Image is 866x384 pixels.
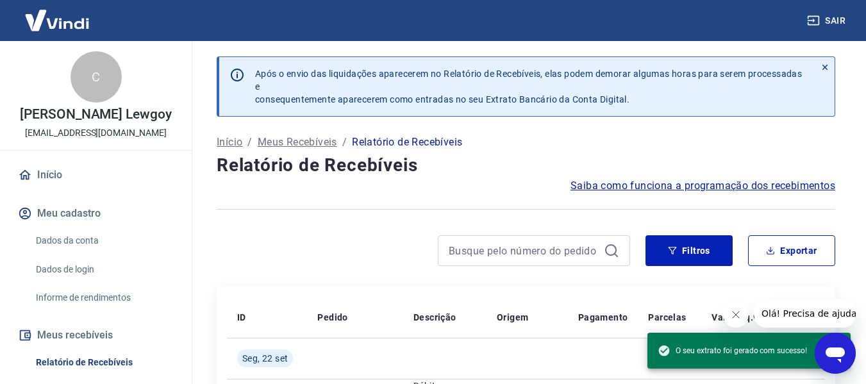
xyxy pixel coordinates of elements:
button: Meu cadastro [15,199,176,228]
button: Sair [804,9,851,33]
p: Valor Líq. [712,311,753,324]
button: Exportar [748,235,835,266]
a: Informe de rendimentos [31,285,176,311]
p: ID [237,311,246,324]
p: [EMAIL_ADDRESS][DOMAIN_NAME] [25,126,167,140]
p: Descrição [413,311,456,324]
p: Pagamento [578,311,628,324]
button: Meus recebíveis [15,321,176,349]
p: Parcelas [648,311,686,324]
iframe: Mensagem da empresa [754,299,856,328]
a: Dados de login [31,256,176,283]
iframe: Botão para abrir a janela de mensagens [815,333,856,374]
p: / [342,135,347,150]
span: O seu extrato foi gerado com sucesso! [658,344,807,357]
p: Após o envio das liquidações aparecerem no Relatório de Recebíveis, elas podem demorar algumas ho... [255,67,805,106]
p: Relatório de Recebíveis [352,135,462,150]
p: [PERSON_NAME] Lewgoy [20,108,172,121]
span: Olá! Precisa de ajuda? [8,9,108,19]
a: Relatório de Recebíveis [31,349,176,376]
a: Início [15,161,176,189]
a: Início [217,135,242,150]
div: C [71,51,122,103]
h4: Relatório de Recebíveis [217,153,835,178]
iframe: Fechar mensagem [723,302,749,328]
input: Busque pelo número do pedido [449,241,599,260]
p: Origem [497,311,528,324]
p: / [247,135,252,150]
span: Seg, 22 set [242,352,288,365]
a: Saiba como funciona a programação dos recebimentos [570,178,835,194]
p: Pedido [317,311,347,324]
a: Dados da conta [31,228,176,254]
img: Vindi [15,1,99,40]
button: Filtros [645,235,733,266]
a: Meus Recebíveis [258,135,337,150]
